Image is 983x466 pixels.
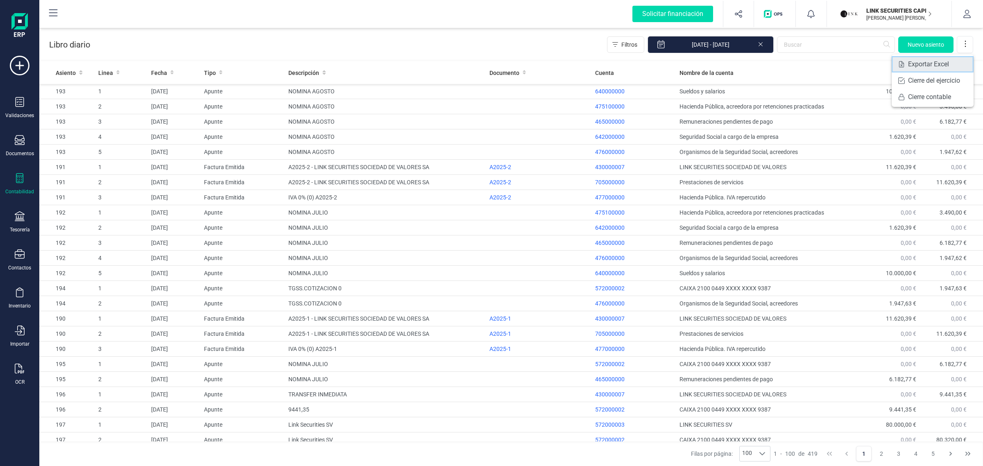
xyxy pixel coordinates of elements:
[201,175,285,190] td: Factura Emitida
[201,235,285,251] td: Apunte
[676,432,856,448] td: CAIXA 2100 0449 XXXX XXXX 9387
[285,311,486,326] td: A2025-1 - LINK SECURITIES SOCIEDAD DE VALORES SA
[95,84,148,99] td: 1
[39,387,95,402] td: 196
[785,450,795,458] span: 100
[95,235,148,251] td: 3
[8,265,31,271] div: Contactos
[285,205,486,220] td: NOMINA JULIO
[866,7,932,15] p: LINK SECURITIES CAPITAL SL
[148,220,201,235] td: [DATE]
[936,179,967,185] span: 11.620,39 €
[95,417,148,432] td: 1
[676,84,856,99] td: Sueldos y salarios
[148,372,201,387] td: [DATE]
[39,251,95,266] td: 192
[925,446,941,461] button: Page 5
[676,251,856,266] td: Organismos de la Seguridad Social, acreedores
[489,193,589,201] div: A2025-2
[676,145,856,160] td: Organismos de la Seguridad Social, acreedores
[95,251,148,266] td: 4
[595,436,673,444] p: 572000002
[148,205,201,220] td: [DATE]
[940,391,967,398] span: 9.441,35 €
[908,446,924,461] button: Page 4
[148,129,201,145] td: [DATE]
[148,296,201,311] td: [DATE]
[49,39,90,50] p: Libro diario
[201,145,285,160] td: Apunte
[201,114,285,129] td: Apunte
[5,188,34,195] div: Contabilidad
[285,402,486,417] td: 9441,35
[595,102,673,111] p: 475100000
[676,372,856,387] td: Remuneraciones pendientes de pago
[764,10,786,18] img: Logo de OPS
[676,205,856,220] td: Hacienda Pública, acreedora por retenciones practicadas
[285,160,486,175] td: A2025-2 - LINK SECURITIES SOCIEDAD DE VALORES SA
[691,446,770,461] div: Filas por página:
[489,163,589,171] div: A2025-2
[951,315,967,322] span: 0,00 €
[201,281,285,296] td: Apunte
[9,303,31,309] div: Inventario
[595,87,673,95] p: 640000000
[285,372,486,387] td: NOMINA JULIO
[951,133,967,140] span: 0,00 €
[148,387,201,402] td: [DATE]
[201,311,285,326] td: Factura Emitida
[676,402,856,417] td: CAIXA 2100 0449 XXXX XXXX 9387
[886,315,916,322] span: 11.620,39 €
[889,224,916,231] span: 1.620,39 €
[11,13,28,39] img: Logo Finanedi
[595,314,673,323] p: 430000007
[901,285,916,292] span: 0,00 €
[676,114,856,129] td: Remuneraciones pendientes de pago
[98,69,113,77] span: Linea
[201,357,285,372] td: Apunte
[95,205,148,220] td: 1
[201,220,285,235] td: Apunte
[886,88,916,95] span: 10.000,00 €
[901,330,916,337] span: 0,00 €
[951,270,967,276] span: 0,00 €
[889,406,916,413] span: 9.441,35 €
[595,345,673,353] p: 477000000
[889,133,916,140] span: 1.620,39 €
[39,432,95,448] td: 197
[39,311,95,326] td: 190
[866,15,932,21] p: [PERSON_NAME] [PERSON_NAME]
[39,99,95,114] td: 193
[901,240,916,246] span: 0,00 €
[39,114,95,129] td: 193
[148,417,201,432] td: [DATE]
[840,5,858,23] img: LI
[808,450,818,458] span: 419
[148,266,201,281] td: [DATE]
[489,314,589,323] div: A2025-1
[595,269,673,277] p: 640000000
[595,118,673,126] p: 465000000
[148,160,201,175] td: [DATE]
[676,129,856,145] td: Seguridad Social a cargo de la empresa
[95,99,148,114] td: 2
[940,118,967,125] span: 6.182,77 €
[898,36,954,53] button: Nuevo asiento
[489,330,589,338] div: A2025-1
[148,326,201,342] td: [DATE]
[595,178,673,186] p: 705000000
[595,208,673,217] p: 475100000
[95,190,148,205] td: 3
[676,99,856,114] td: Hacienda Pública, acreedora por retenciones practicadas
[936,437,967,443] span: 80.320,00 €
[951,300,967,307] span: 0,00 €
[95,342,148,357] td: 3
[39,160,95,175] td: 191
[908,61,967,68] span: Exportar Excel
[889,300,916,307] span: 1.947,63 €
[951,164,967,170] span: 0,00 €
[95,311,148,326] td: 1
[940,361,967,367] span: 6.182,77 €
[908,77,967,84] span: Cierre del ejercicio
[676,175,856,190] td: Prestaciones de servicios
